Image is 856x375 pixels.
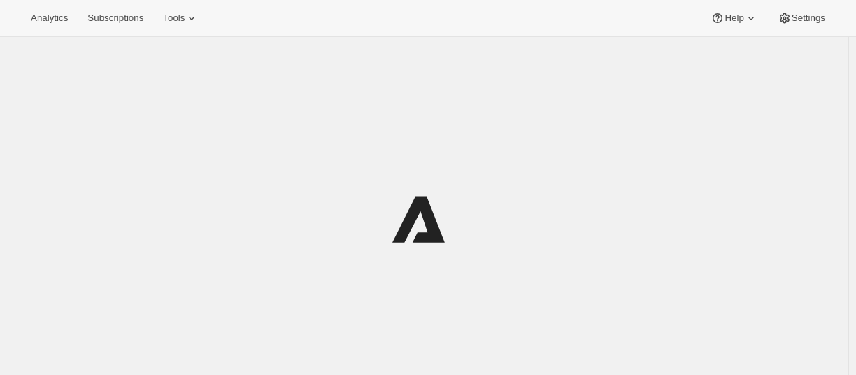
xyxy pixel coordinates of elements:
button: Tools [155,8,207,28]
button: Help [702,8,766,28]
span: Help [725,13,743,24]
span: Tools [163,13,185,24]
button: Settings [769,8,834,28]
span: Analytics [31,13,68,24]
span: Settings [792,13,825,24]
button: Analytics [22,8,76,28]
span: Subscriptions [87,13,143,24]
button: Subscriptions [79,8,152,28]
